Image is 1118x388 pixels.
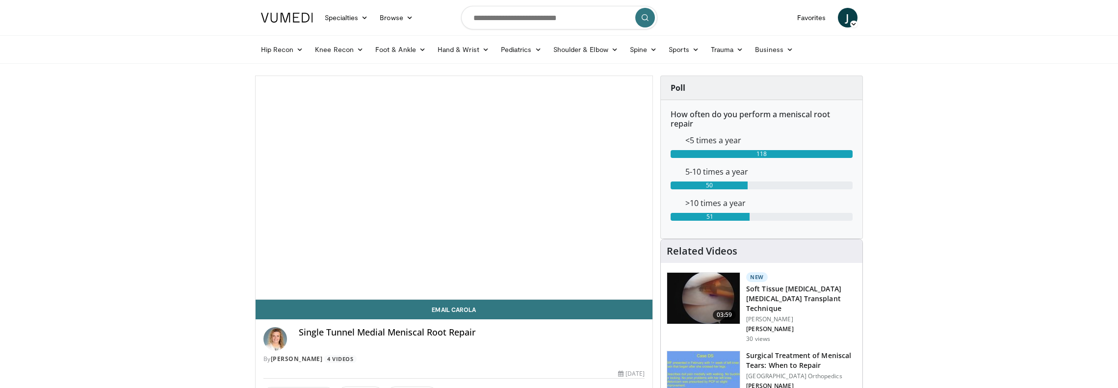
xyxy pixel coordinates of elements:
h3: Soft Tissue [MEDICAL_DATA] [MEDICAL_DATA] Transplant Technique [746,284,857,313]
div: 50 [671,181,748,189]
a: Foot & Ankle [369,40,432,59]
a: Shoulder & Elbow [547,40,624,59]
a: Specialties [319,8,374,27]
p: [PERSON_NAME] [746,325,857,333]
p: 30 views [746,335,770,343]
div: By [263,355,645,363]
a: Spine [624,40,663,59]
a: Trauma [705,40,750,59]
input: Search topics, interventions [461,6,657,29]
a: Email Carola [256,300,653,319]
dd: <5 times a year [678,134,860,146]
span: 03:59 [713,310,736,320]
dd: 5-10 times a year [678,166,860,178]
a: Pediatrics [495,40,547,59]
a: Sports [663,40,705,59]
a: 4 Videos [324,355,357,363]
h4: Single Tunnel Medial Meniscal Root Repair [299,327,645,338]
p: [GEOGRAPHIC_DATA] Orthopedics [746,372,857,380]
dd: >10 times a year [678,197,860,209]
a: 03:59 New Soft Tissue [MEDICAL_DATA] [MEDICAL_DATA] Transplant Technique [PERSON_NAME] [PERSON_NA... [667,272,857,343]
video-js: Video Player [256,76,653,300]
h4: Related Videos [667,245,737,257]
h3: Surgical Treatment of Meniscal Tears: When to Repair [746,351,857,370]
a: Favorites [791,8,832,27]
strong: Poll [671,82,685,93]
img: VuMedi Logo [261,13,313,23]
a: Knee Recon [309,40,369,59]
img: 2707baef-ed28-494e-b200-3f97aa5b8346.150x105_q85_crop-smart_upscale.jpg [667,273,740,324]
div: 118 [671,150,853,158]
p: [PERSON_NAME] [746,315,857,323]
img: Avatar [263,327,287,351]
a: [PERSON_NAME] [271,355,323,363]
p: New [746,272,768,282]
a: J [838,8,858,27]
h6: How often do you perform a meniscal root repair [671,110,853,129]
a: Browse [374,8,419,27]
a: Hand & Wrist [432,40,495,59]
div: 51 [671,213,749,221]
a: Hip Recon [255,40,310,59]
div: [DATE] [618,369,645,378]
a: Business [749,40,799,59]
